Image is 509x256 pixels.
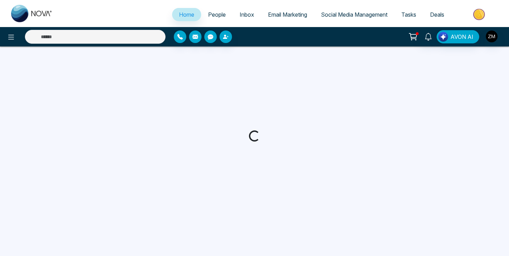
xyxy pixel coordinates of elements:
a: Social Media Management [314,8,394,21]
img: Lead Flow [438,32,448,42]
img: Market-place.gif [455,7,505,22]
a: Tasks [394,8,423,21]
span: Inbox [240,11,254,18]
a: Deals [423,8,451,21]
span: Tasks [401,11,416,18]
img: Nova CRM Logo [11,5,53,22]
span: AVON AI [450,33,473,41]
img: User Avatar [486,31,498,42]
span: Home [179,11,194,18]
span: Deals [430,11,444,18]
span: Email Marketing [268,11,307,18]
button: AVON AI [437,30,479,43]
a: Home [172,8,201,21]
span: Social Media Management [321,11,387,18]
span: People [208,11,226,18]
a: People [201,8,233,21]
a: Email Marketing [261,8,314,21]
a: Inbox [233,8,261,21]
